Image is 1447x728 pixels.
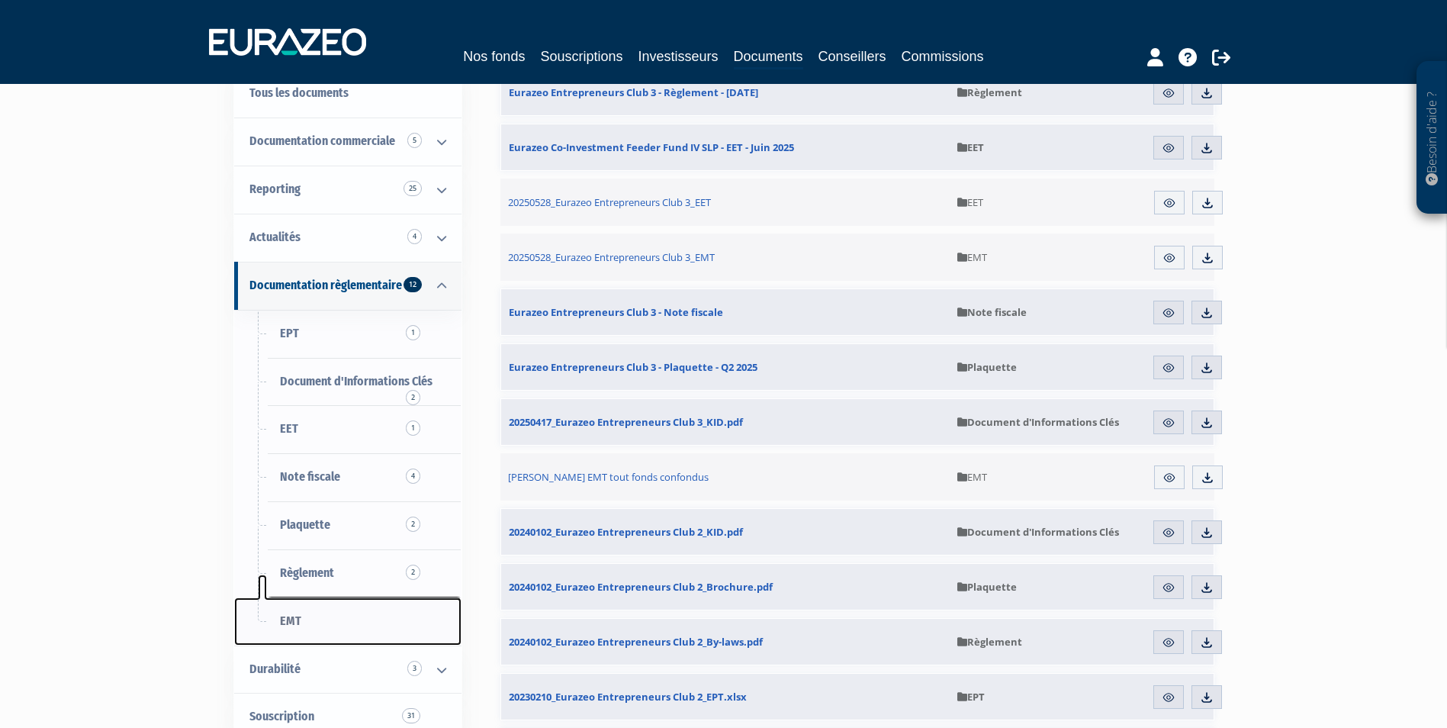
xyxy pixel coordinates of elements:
span: Plaquette [280,517,330,532]
a: Durabilité 3 [234,646,461,694]
a: Note fiscale4 [234,453,461,501]
img: eye.svg [1162,526,1175,540]
img: eye.svg [1162,636,1175,649]
span: Règlement [280,565,334,580]
a: 20240102_Eurazeo Entrepreneurs Club 2_Brochure.pdf [501,564,950,610]
img: download.svg [1201,196,1214,210]
a: Investisseurs [638,46,718,67]
span: 20240102_Eurazeo Entrepreneurs Club 2_KID.pdf [509,525,743,539]
span: Durabilité [249,662,301,676]
span: 1 [406,325,420,340]
span: 5 [407,133,422,148]
a: Eurazeo Co-Investment Feeder Fund IV SLP - EET - Juin 2025 [501,124,950,170]
span: 2 [406,390,420,405]
span: 20250417_Eurazeo Entrepreneurs Club 3_KID.pdf [509,415,743,429]
span: 25 [404,181,422,196]
a: EPT1 [234,310,461,358]
span: EPT [957,690,985,704]
img: eye.svg [1162,581,1175,594]
p: Besoin d'aide ? [1423,69,1441,207]
span: Souscription [249,709,314,723]
span: Reporting [249,182,301,196]
a: Eurazeo Entrepreneurs Club 3 - Plaquette - Q2 2025 [501,344,950,390]
span: Note fiscale [280,469,340,484]
a: Conseillers [818,46,886,67]
span: 20230210_Eurazeo Entrepreneurs Club 2_EPT.xlsx [509,690,747,704]
img: eye.svg [1162,251,1176,265]
span: EET [957,195,983,209]
img: download.svg [1200,636,1214,649]
span: 2 [406,517,420,532]
a: 20250528_Eurazeo Entrepreneurs Club 3_EET [500,179,950,226]
span: 31 [402,708,420,723]
a: Documentation commerciale 5 [234,118,461,166]
img: 1732889491-logotype_eurazeo_blanc_rvb.png [209,28,366,56]
a: [PERSON_NAME] EMT tout fonds confondus [500,453,950,501]
a: Tous les documents [234,69,461,118]
span: Note fiscale [957,305,1027,319]
img: download.svg [1200,361,1214,375]
span: Plaquette [957,580,1017,594]
img: download.svg [1200,141,1214,155]
a: 20250528_Eurazeo Entrepreneurs Club 3_EMT [500,234,950,281]
span: 20250528_Eurazeo Entrepreneurs Club 3_EMT [508,250,715,264]
span: EMT [957,250,987,264]
span: 3 [407,661,422,676]
a: Reporting 25 [234,166,461,214]
span: 4 [407,229,422,244]
span: Actualités [249,230,301,244]
span: Document d'Informations Clés [957,415,1119,429]
span: 20240102_Eurazeo Entrepreneurs Club 2_By-laws.pdf [509,635,763,649]
span: Eurazeo Entrepreneurs Club 3 - Règlement - [DATE] [509,85,758,99]
a: Règlement2 [234,549,461,598]
img: download.svg [1200,691,1214,704]
span: EET [280,421,298,436]
a: 20240102_Eurazeo Entrepreneurs Club 2_KID.pdf [501,509,950,555]
a: 20240102_Eurazeo Entrepreneurs Club 2_By-laws.pdf [501,619,950,665]
img: download.svg [1200,416,1214,430]
a: EET1 [234,405,461,453]
span: 1 [406,420,420,436]
a: Plaquette2 [234,501,461,549]
span: Règlement [957,85,1022,99]
img: download.svg [1201,471,1214,485]
img: eye.svg [1162,196,1176,210]
span: 20250528_Eurazeo Entrepreneurs Club 3_EET [508,195,711,209]
span: 12 [404,277,422,292]
span: Document d'Informations Clés [957,525,1119,539]
span: [PERSON_NAME] EMT tout fonds confondus [508,470,709,484]
a: Documentation règlementaire 12 [234,262,461,310]
span: Règlement [957,635,1022,649]
img: eye.svg [1162,86,1175,100]
img: download.svg [1201,251,1214,265]
span: Eurazeo Entrepreneurs Club 3 - Plaquette - Q2 2025 [509,360,757,374]
img: eye.svg [1162,691,1175,704]
span: EMT [957,470,987,484]
img: eye.svg [1162,306,1175,320]
img: download.svg [1200,86,1214,100]
a: 20230210_Eurazeo Entrepreneurs Club 2_EPT.xlsx [501,674,950,720]
a: Nos fonds [463,46,525,67]
a: Eurazeo Entrepreneurs Club 3 - Note fiscale [501,289,950,335]
span: Documentation règlementaire [249,278,402,292]
a: EMT [234,598,461,646]
span: 2 [406,565,420,580]
span: Eurazeo Entrepreneurs Club 3 - Note fiscale [509,305,723,319]
img: eye.svg [1162,141,1175,155]
span: Document d'Informations Clés [280,374,432,388]
img: eye.svg [1162,361,1175,375]
span: EPT [280,326,299,340]
img: download.svg [1200,306,1214,320]
a: Documents [734,46,803,69]
span: EMT [280,614,301,628]
img: eye.svg [1162,416,1175,430]
span: 20240102_Eurazeo Entrepreneurs Club 2_Brochure.pdf [509,580,773,594]
img: download.svg [1200,581,1214,594]
a: Souscriptions [540,46,622,67]
a: Actualités 4 [234,214,461,262]
span: 4 [406,469,420,484]
a: Eurazeo Entrepreneurs Club 3 - Règlement - [DATE] [501,69,950,115]
span: EET [957,140,984,154]
img: eye.svg [1162,471,1176,485]
a: 20250417_Eurazeo Entrepreneurs Club 3_KID.pdf [501,399,950,445]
